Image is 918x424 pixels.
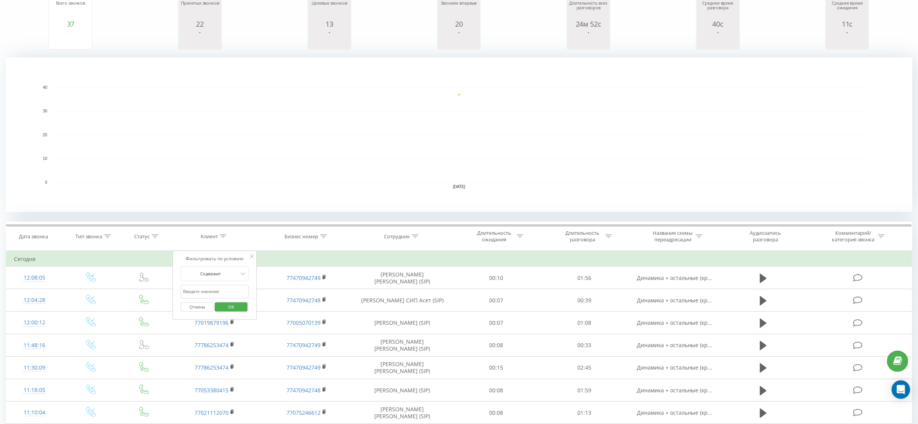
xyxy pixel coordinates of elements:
[181,1,219,20] div: Принятых звонков
[14,315,55,330] div: 12:00:12
[353,289,452,312] td: [PERSON_NAME] СИП Асет (SIP)
[75,233,102,240] div: Тип звонка
[540,334,629,356] td: 00:33
[637,409,713,416] span: Динамика + остальные (кр...
[51,20,90,28] div: 37
[831,230,876,243] div: Комментарий/категория звонка
[287,341,321,349] a: 77470942749
[195,387,229,394] a: 77053380415
[452,289,540,312] td: 00:07
[637,274,713,282] span: Динамика + остальные (кр...
[440,20,478,28] div: 20
[540,379,629,402] td: 01:59
[353,334,452,356] td: [PERSON_NAME] [PERSON_NAME] (SIP)
[181,302,214,312] button: Отмена
[699,28,737,51] svg: A chart.
[828,1,867,20] div: Среднее время ожидания
[310,28,349,51] svg: A chart.
[181,255,249,263] div: Фильтровать по условию
[453,185,466,189] text: [DATE]
[14,270,55,285] div: 12:08:05
[569,20,608,28] div: 24м 52с
[452,334,540,356] td: 00:08
[43,157,48,161] text: 10
[637,341,713,349] span: Динамика + остальные (кр...
[287,274,321,282] a: 77470942749
[699,20,737,28] div: 40с
[353,312,452,334] td: [PERSON_NAME] (SIP)
[195,341,229,349] a: 77786253474
[6,58,913,212] svg: A chart.
[569,1,608,20] div: Длительность всех разговоров
[440,1,478,20] div: Звонили впервые
[51,1,90,20] div: Всего звонков
[828,20,867,28] div: 11с
[637,387,713,394] span: Динамика + остальные (кр...
[43,85,48,90] text: 40
[287,387,321,394] a: 77470942748
[540,267,629,289] td: 01:56
[45,180,47,185] text: 0
[310,1,349,20] div: Целевых звонков
[828,28,867,51] svg: A chart.
[6,251,912,267] td: Сегодня
[540,402,629,424] td: 01:13
[287,409,321,416] a: 77075246612
[43,133,48,137] text: 20
[452,402,540,424] td: 00:08
[287,297,321,304] a: 77470942748
[353,356,452,379] td: [PERSON_NAME] [PERSON_NAME] (SIP)
[134,233,150,240] div: Статус
[353,267,452,289] td: [PERSON_NAME] [PERSON_NAME] (SIP)
[14,405,55,420] div: 11:10:04
[310,20,349,28] div: 13
[652,230,694,243] div: Название схемы переадресации
[14,383,55,398] div: 11:18:05
[452,356,540,379] td: 00:15
[473,230,515,243] div: Длительность ожидания
[353,379,452,402] td: [PERSON_NAME] (SIP)
[637,297,713,304] span: Динамика + остальные (кр...
[287,319,321,326] a: 77005070139
[452,267,540,289] td: 00:10
[43,109,48,114] text: 30
[201,233,218,240] div: Клиент
[452,312,540,334] td: 00:07
[51,28,90,51] svg: A chart.
[181,285,249,298] input: Введите значение
[220,301,242,313] span: OK
[699,1,737,20] div: Среднее время разговора
[215,302,247,312] button: OK
[892,380,910,399] div: Open Intercom Messenger
[195,409,229,416] a: 77021112070
[569,28,608,51] svg: A chart.
[181,28,219,51] svg: A chart.
[440,28,478,51] svg: A chart.
[14,360,55,375] div: 11:30:09
[353,402,452,424] td: [PERSON_NAME] [PERSON_NAME] (SIP)
[14,293,55,308] div: 12:04:28
[19,233,48,240] div: Дата звонка
[540,356,629,379] td: 02:45
[287,364,321,371] a: 77470942749
[181,20,219,28] div: 22
[285,233,318,240] div: Бизнес номер
[637,364,713,371] span: Динамика + остальные (кр...
[741,230,791,243] div: Аудиозапись разговора
[195,364,229,371] a: 77786253474
[14,338,55,353] div: 11:48:16
[540,289,629,312] td: 00:39
[452,379,540,402] td: 00:08
[384,233,410,240] div: Сотрудник
[540,312,629,334] td: 01:08
[562,230,603,243] div: Длительность разговора
[195,319,229,326] a: 77019879196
